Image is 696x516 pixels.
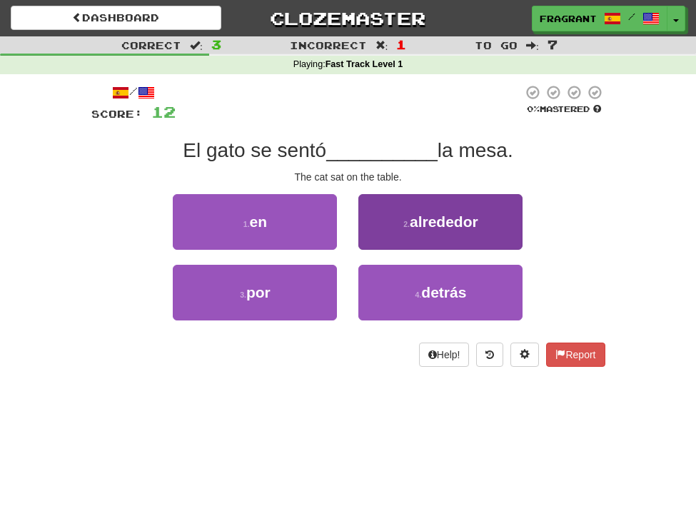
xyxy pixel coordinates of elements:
[243,220,250,228] small: 1 .
[419,343,470,367] button: Help!
[628,11,635,21] span: /
[173,194,337,250] button: 1.en
[526,40,539,50] span: :
[246,284,271,300] span: por
[183,139,326,161] span: El gato se sentó
[11,6,221,30] a: Dashboard
[151,103,176,121] span: 12
[326,139,438,161] span: __________
[290,39,367,51] span: Incorrect
[250,213,268,230] span: en
[240,290,246,299] small: 3 .
[91,84,176,102] div: /
[523,103,605,115] div: Mastered
[438,139,513,161] span: la mesa.
[190,40,203,50] span: :
[121,39,181,51] span: Correct
[476,343,503,367] button: Round history (alt+y)
[243,6,453,31] a: Clozemaster
[546,343,605,367] button: Report
[475,39,518,51] span: To go
[421,284,466,300] span: detrás
[396,37,406,51] span: 1
[540,12,597,25] span: FragrantHaze9767
[548,37,558,51] span: 7
[173,265,337,320] button: 3.por
[91,108,143,120] span: Score:
[358,265,523,320] button: 4.detrás
[527,104,540,113] span: 0 %
[358,194,523,250] button: 2.alrededor
[326,59,403,69] strong: Fast Track Level 1
[532,6,667,31] a: FragrantHaze9767 /
[211,37,221,51] span: 3
[410,213,478,230] span: alrededor
[91,170,605,184] div: The cat sat on the table.
[375,40,388,50] span: :
[415,290,422,299] small: 4 .
[403,220,410,228] small: 2 .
